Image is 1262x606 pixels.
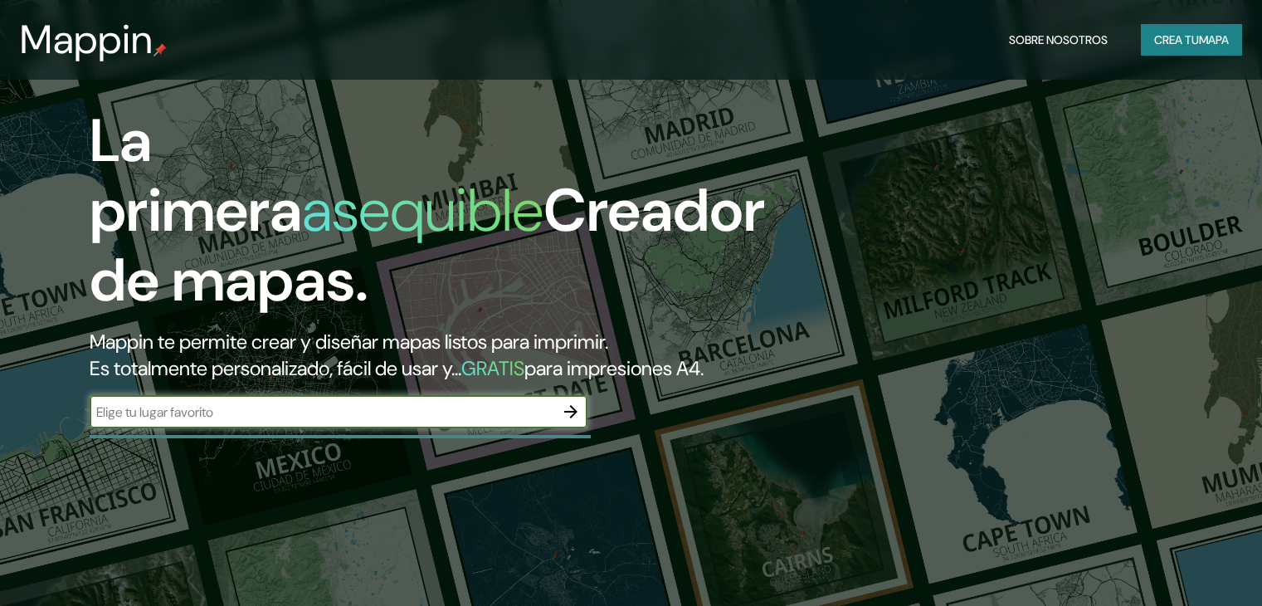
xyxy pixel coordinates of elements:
[90,172,765,319] font: Creador de mapas.
[1002,24,1114,56] button: Sobre nosotros
[90,329,608,354] font: Mappin te permite crear y diseñar mapas listos para imprimir.
[1009,32,1108,47] font: Sobre nosotros
[1154,32,1199,47] font: Crea tu
[90,102,302,249] font: La primera
[153,43,167,56] img: pin de mapeo
[90,403,554,422] input: Elige tu lugar favorito
[302,172,543,249] font: asequible
[524,355,704,381] font: para impresiones A4.
[1141,24,1242,56] button: Crea tumapa
[461,355,524,381] font: GRATIS
[1199,32,1229,47] font: mapa
[20,13,153,66] font: Mappin
[90,355,461,381] font: Es totalmente personalizado, fácil de usar y...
